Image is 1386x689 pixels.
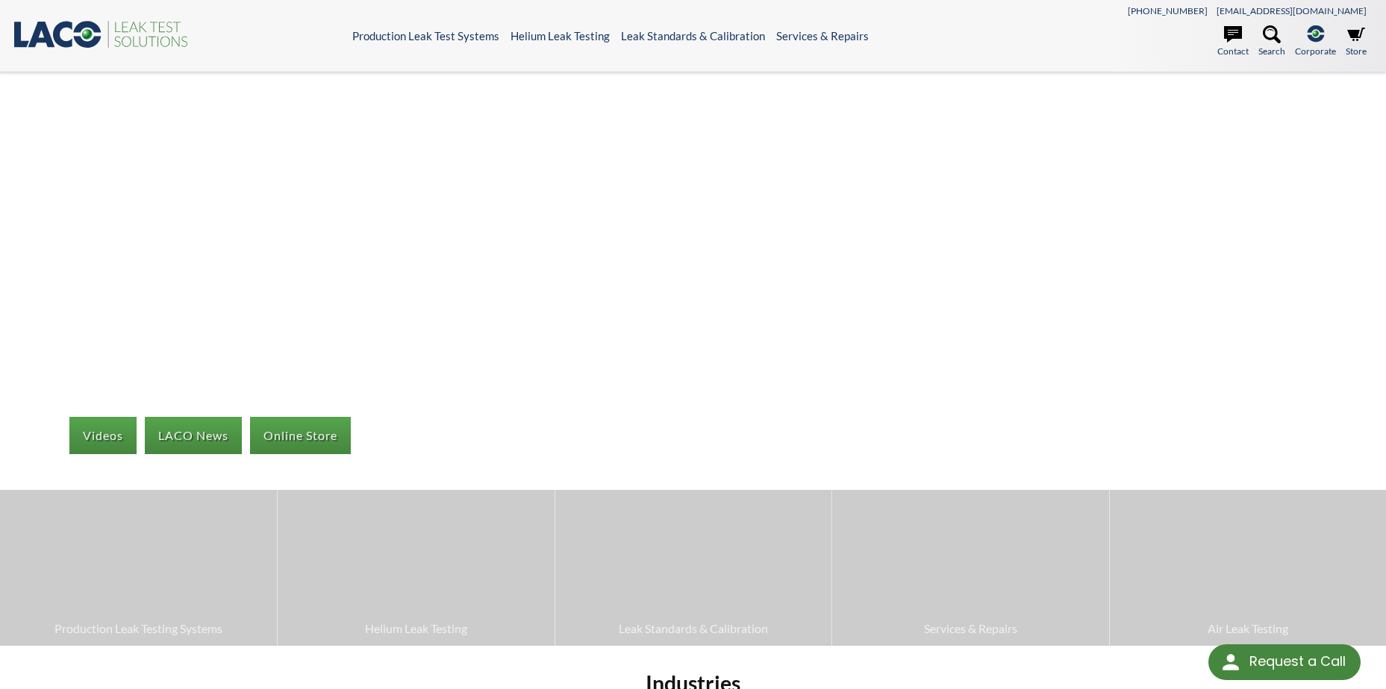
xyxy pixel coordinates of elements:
img: round button [1219,650,1243,674]
span: Leak Standards & Calibration [563,619,824,638]
a: Leak Standards & Calibration [621,29,765,43]
a: Search [1258,25,1285,58]
span: Production Leak Testing Systems [7,619,269,638]
div: Request a Call [1249,644,1346,679]
a: [PHONE_NUMBER] [1128,5,1208,16]
a: Services & Repairs [776,29,869,43]
a: Store [1346,25,1367,58]
a: Contact [1217,25,1249,58]
a: Helium Leak Testing [278,490,554,645]
a: Production Leak Test Systems [352,29,499,43]
span: Services & Repairs [840,619,1101,638]
a: Online Store [250,417,351,454]
a: [EMAIL_ADDRESS][DOMAIN_NAME] [1217,5,1367,16]
a: Services & Repairs [832,490,1108,645]
span: Air Leak Testing [1117,619,1379,638]
div: Request a Call [1208,644,1361,680]
a: Helium Leak Testing [511,29,610,43]
a: Videos [69,417,137,454]
a: LACO News [145,417,242,454]
span: Helium Leak Testing [285,619,546,638]
a: Leak Standards & Calibration [555,490,831,645]
a: Air Leak Testing [1110,490,1386,645]
span: Corporate [1295,44,1336,58]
